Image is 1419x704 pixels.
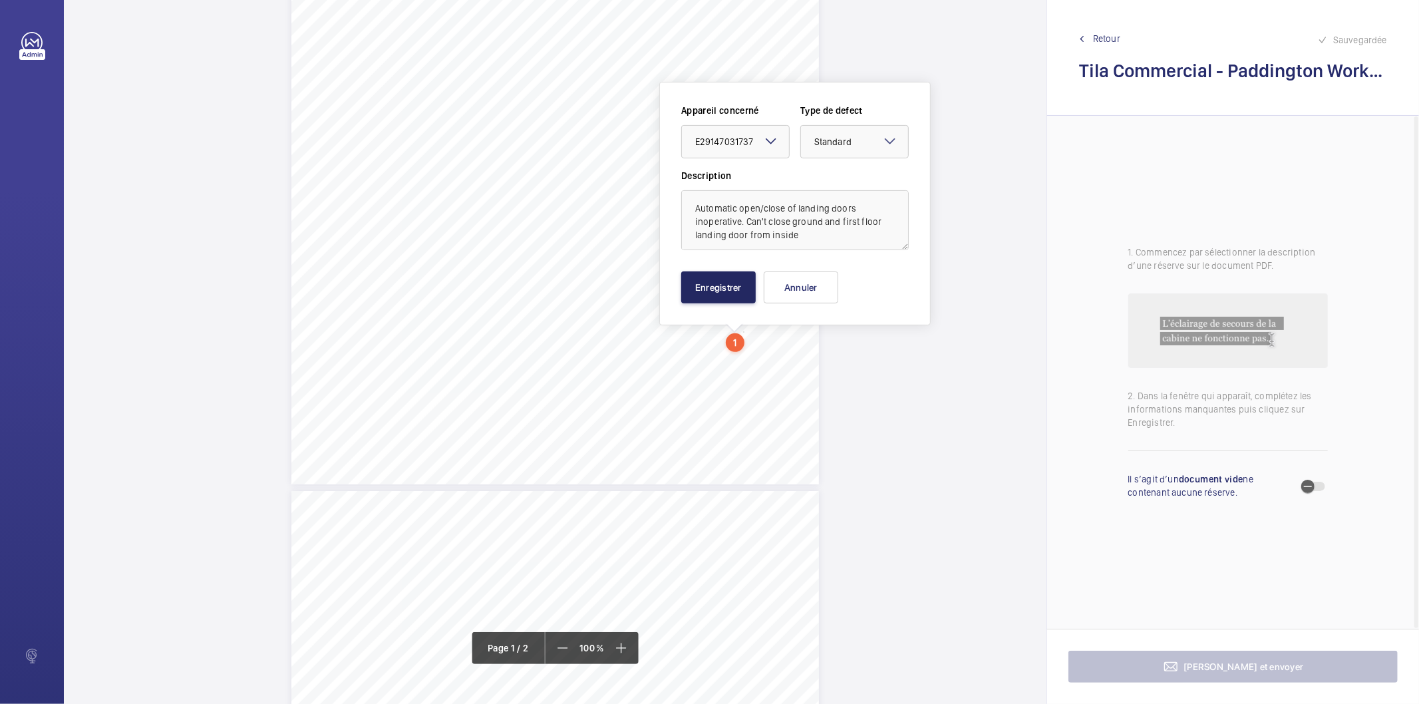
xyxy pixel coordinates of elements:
img: audit-report-lines-placeholder.png [1128,293,1328,368]
label: Description [681,169,909,182]
label: Appareil concerné [681,104,790,117]
label: Type de defect [800,104,909,117]
span: satisfactorily completed.) [291,534,389,544]
h2: Tila Commercial - Paddington Works - Lift AV387023.pdf [1079,59,1387,83]
span: E29147031737 [695,136,754,147]
div: Page 1 / 2 [472,632,545,664]
div: Sauvegardée [1317,32,1387,48]
span: [PERSON_NAME] et envoyer [1184,661,1304,672]
div: 1 [726,333,744,352]
button: Enregistrer [681,271,756,303]
p: 1. Commencez par sélectionner la description d’une réserve sur le document PDF. [1128,246,1328,272]
span: Retour [1093,32,1120,45]
span: Print/email friendly page [291,501,406,512]
p: 2. Dans la fenêtre qui apparaît, complétez les informations manquantes puis cliquez sur Enregistrer. [1128,389,1328,429]
span: Standard [814,136,852,147]
button: Annuler [764,271,838,303]
button: [PERSON_NAME] et envoyer [1068,651,1398,683]
a: Retour [1079,32,1387,45]
span: 100 % [574,643,609,653]
p: Il s’agit d’un ne contenant aucune réserve. [1128,472,1295,499]
span: No Attachments [291,504,339,512]
strong: document vide [1179,474,1243,484]
span: number 143108. [291,516,335,522]
span: the Location details) [291,524,371,534]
